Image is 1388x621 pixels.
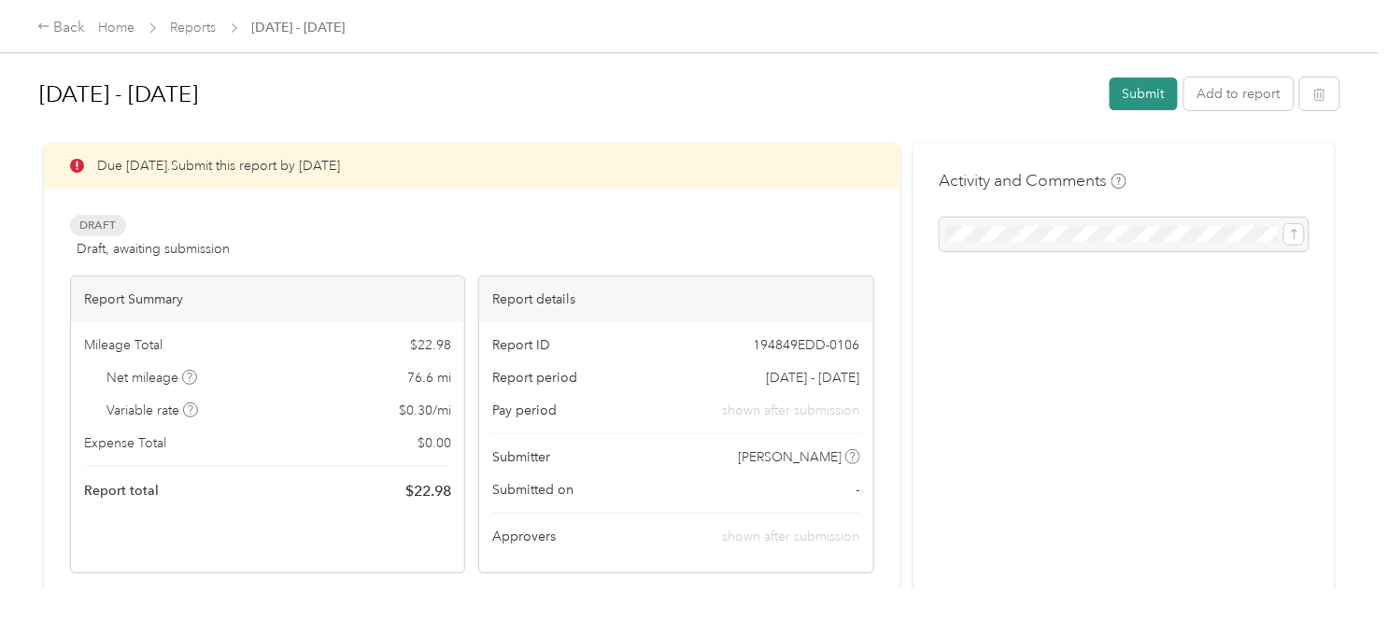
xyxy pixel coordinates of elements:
h4: Activity and Comments [940,169,1126,192]
span: Submitter [492,447,550,467]
span: Pay period [492,401,557,420]
div: Report details [479,276,872,322]
span: [DATE] - [DATE] [767,368,860,388]
span: shown after submission [723,529,860,544]
span: Draft, awaiting submission [77,239,230,259]
span: Expense Total [84,433,166,453]
a: Reports [171,20,217,35]
button: Add to report [1184,78,1294,110]
span: Variable rate [107,401,199,420]
button: Submit [1110,78,1178,110]
div: Back [37,17,86,39]
a: Home [99,20,135,35]
span: shown after submission [723,401,860,420]
span: Report ID [492,335,550,355]
span: Report period [492,368,577,388]
span: [DATE] - [DATE] [252,18,346,37]
span: - [857,480,860,500]
div: Due [DATE]. Submit this report by [DATE] [44,143,900,189]
span: $ 0.00 [418,433,451,453]
span: $ 22.98 [405,480,451,502]
div: Report Summary [71,276,464,322]
span: 194849EDD-0106 [754,335,860,355]
span: Submitted on [492,480,574,500]
span: Draft [70,215,126,236]
span: $ 0.30 / mi [399,401,451,420]
span: [PERSON_NAME] [738,447,842,467]
span: Mileage Total [84,335,163,355]
span: Approvers [492,527,556,546]
iframe: Everlance-gr Chat Button Frame [1283,516,1388,621]
span: Net mileage [107,368,198,388]
h1: Sep 16 - 30, 2025 [39,72,1097,117]
span: $ 22.98 [410,335,451,355]
span: 76.6 mi [407,368,451,388]
span: Report total [84,481,159,501]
